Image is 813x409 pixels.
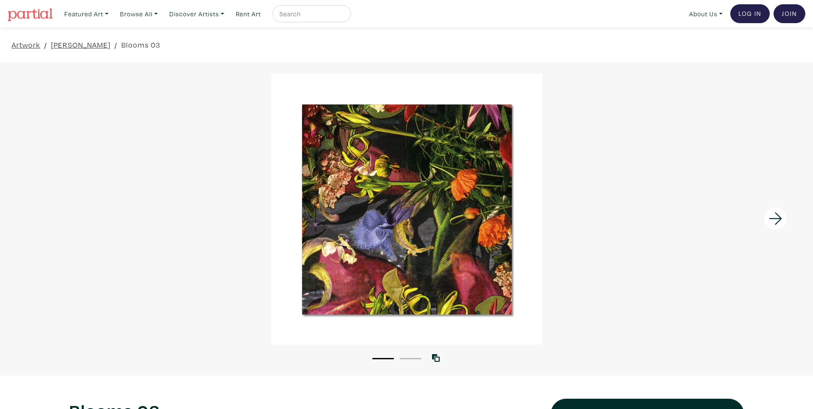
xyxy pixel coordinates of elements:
a: Blooms 03 [121,39,160,51]
a: Join [774,4,805,23]
a: Log In [730,4,770,23]
a: About Us [685,5,726,23]
span: / [114,39,117,51]
span: / [44,39,47,51]
button: 2 of 2 [400,358,421,359]
button: 1 of 2 [372,358,394,359]
a: Browse All [116,5,162,23]
a: Discover Artists [165,5,228,23]
input: Search [279,9,343,19]
a: [PERSON_NAME] [51,39,111,51]
a: Artwork [12,39,40,51]
a: Featured Art [60,5,112,23]
a: Rent Art [232,5,265,23]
